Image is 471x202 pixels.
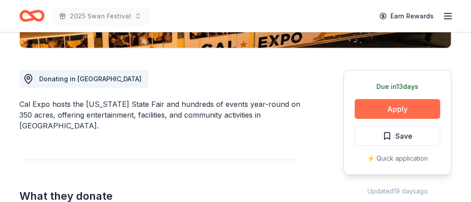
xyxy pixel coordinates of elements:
[355,81,440,92] div: Due in 13 days
[344,186,452,197] div: Updated 19 days ago
[355,153,440,164] div: ⚡️ Quick application
[52,7,149,25] button: 2025 Swan Festival
[355,99,440,119] button: Apply
[70,11,131,22] span: 2025 Swan Festival
[355,126,440,146] button: Save
[19,5,45,26] a: Home
[39,75,141,83] span: Donating in [GEOGRAPHIC_DATA]
[395,130,412,142] span: Save
[19,99,300,131] div: Cal Expo hosts the [US_STATE] State Fair and hundreds of events year-round on 350 acres, offering...
[374,8,439,24] a: Earn Rewards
